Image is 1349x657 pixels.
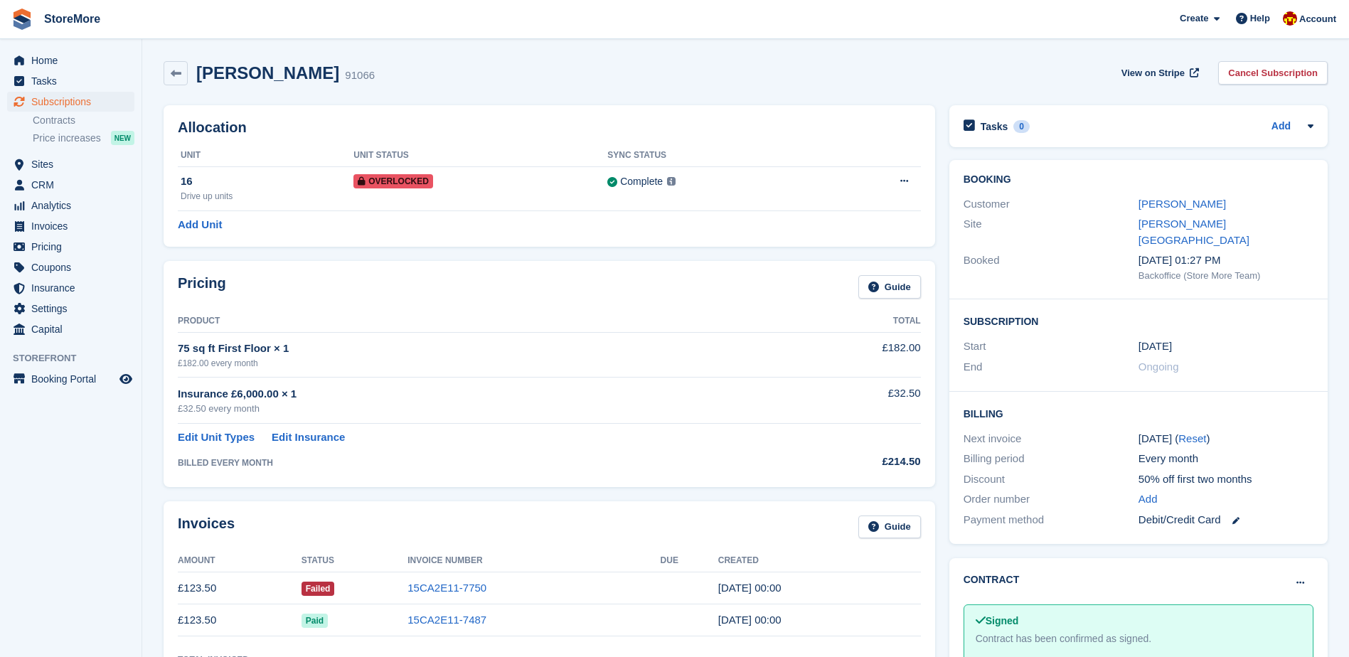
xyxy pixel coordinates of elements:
span: Create [1180,11,1208,26]
a: StoreMore [38,7,106,31]
th: Total [782,310,921,333]
h2: Tasks [981,120,1008,133]
a: menu [7,278,134,298]
h2: Pricing [178,275,226,299]
span: Storefront [13,351,142,365]
a: Contracts [33,114,134,127]
th: Unit [178,144,353,167]
span: Tasks [31,71,117,91]
div: [DATE] 01:27 PM [1139,252,1313,269]
span: Failed [302,582,335,596]
span: Paid [302,614,328,628]
th: Sync Status [607,144,826,167]
h2: Contract [964,572,1020,587]
div: Every month [1139,451,1313,467]
a: Guide [858,275,921,299]
img: Store More Team [1283,11,1297,26]
span: Invoices [31,216,117,236]
div: Signed [976,614,1301,629]
time: 2025-07-10 23:00:00 UTC [1139,338,1172,355]
h2: Subscription [964,314,1313,328]
div: Site [964,216,1139,248]
div: [DATE] ( ) [1139,431,1313,447]
th: Due [661,550,718,572]
a: View on Stripe [1116,61,1202,85]
a: Add Unit [178,217,222,233]
span: Coupons [31,257,117,277]
td: £32.50 [782,378,921,424]
div: Debit/Credit Card [1139,512,1313,528]
h2: Invoices [178,516,235,539]
td: £123.50 [178,572,302,604]
time: 2025-07-10 23:00:14 UTC [718,614,782,626]
div: 91066 [345,68,375,84]
div: 0 [1013,120,1030,133]
div: Payment method [964,512,1139,528]
span: Price increases [33,132,101,145]
div: 50% off first two months [1139,471,1313,488]
th: Invoice Number [407,550,660,572]
td: £182.00 [782,332,921,377]
a: Reset [1178,432,1206,444]
div: End [964,359,1139,375]
th: Created [718,550,921,572]
a: Price increases NEW [33,130,134,146]
div: Order number [964,491,1139,508]
span: Home [31,50,117,70]
th: Unit Status [353,144,607,167]
div: 75 sq ft First Floor × 1 [178,341,782,357]
th: Product [178,310,782,333]
span: Ongoing [1139,360,1179,373]
a: menu [7,71,134,91]
span: Help [1250,11,1270,26]
div: NEW [111,131,134,145]
a: menu [7,50,134,70]
div: £32.50 every month [178,402,782,416]
div: BILLED EVERY MONTH [178,456,782,469]
a: Preview store [117,370,134,388]
div: Complete [620,174,663,189]
span: CRM [31,175,117,195]
div: Backoffice (Store More Team) [1139,269,1313,283]
span: Overlocked [353,174,433,188]
a: Edit Insurance [272,429,345,446]
span: Account [1299,12,1336,26]
span: Booking Portal [31,369,117,389]
div: Insurance £6,000.00 × 1 [178,386,782,402]
a: Edit Unit Types [178,429,255,446]
a: menu [7,237,134,257]
a: menu [7,299,134,319]
th: Amount [178,550,302,572]
h2: [PERSON_NAME] [196,63,339,82]
div: Billing period [964,451,1139,467]
img: icon-info-grey-7440780725fd019a000dd9b08b2336e03edf1995a4989e88bcd33f0948082b44.svg [667,177,676,186]
div: £214.50 [782,454,921,470]
th: Status [302,550,408,572]
a: Add [1139,491,1158,508]
span: Analytics [31,196,117,215]
td: £123.50 [178,604,302,636]
a: Add [1271,119,1291,135]
span: Subscriptions [31,92,117,112]
div: Drive up units [181,190,353,203]
span: Sites [31,154,117,174]
a: [PERSON_NAME][GEOGRAPHIC_DATA] [1139,218,1249,246]
a: menu [7,154,134,174]
h2: Allocation [178,119,921,136]
a: menu [7,175,134,195]
a: 15CA2E11-7487 [407,614,486,626]
a: menu [7,216,134,236]
a: 15CA2E11-7750 [407,582,486,594]
h2: Billing [964,406,1313,420]
img: stora-icon-8386f47178a22dfd0bd8f6a31ec36ba5ce8667c1dd55bd0f319d3a0aa187defe.svg [11,9,33,30]
a: menu [7,319,134,339]
span: View on Stripe [1121,66,1185,80]
div: Contract has been confirmed as signed. [976,631,1301,646]
span: Pricing [31,237,117,257]
span: Capital [31,319,117,339]
a: menu [7,196,134,215]
h2: Booking [964,174,1313,186]
div: Customer [964,196,1139,213]
a: menu [7,92,134,112]
time: 2025-08-10 23:00:46 UTC [718,582,782,594]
